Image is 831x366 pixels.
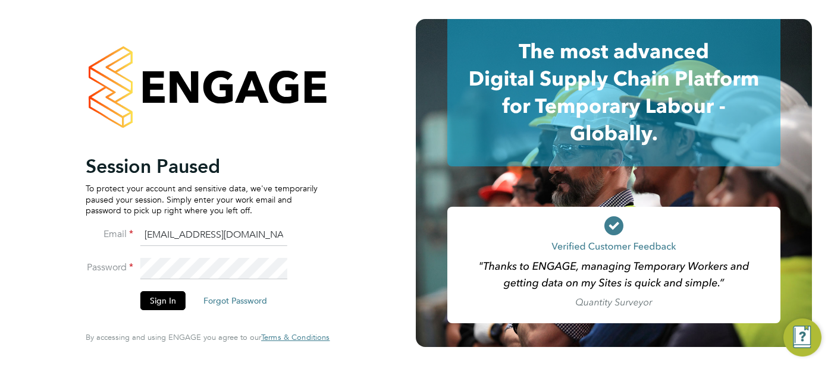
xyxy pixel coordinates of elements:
[86,261,133,274] label: Password
[86,183,318,216] p: To protect your account and sensitive data, we've temporarily paused your session. Simply enter y...
[86,154,318,178] h2: Session Paused
[194,291,277,310] button: Forgot Password
[140,225,287,246] input: Enter your work email...
[261,333,330,342] a: Terms & Conditions
[783,318,821,356] button: Engage Resource Center
[86,228,133,241] label: Email
[140,291,186,310] button: Sign In
[86,332,330,342] span: By accessing and using ENGAGE you agree to our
